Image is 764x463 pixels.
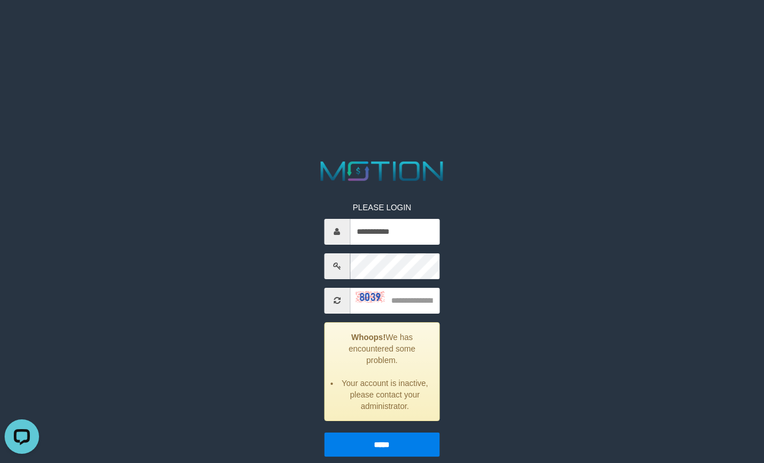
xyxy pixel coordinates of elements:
div: We has encountered some problem. [324,322,440,421]
img: MOTION_logo.png [315,158,449,184]
strong: Whoops! [351,333,385,342]
img: captcha [356,291,384,303]
button: Open LiveChat chat widget [5,5,39,39]
p: PLEASE LOGIN [324,202,440,213]
li: Your account is inactive, please contact your administrator. [339,377,431,412]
